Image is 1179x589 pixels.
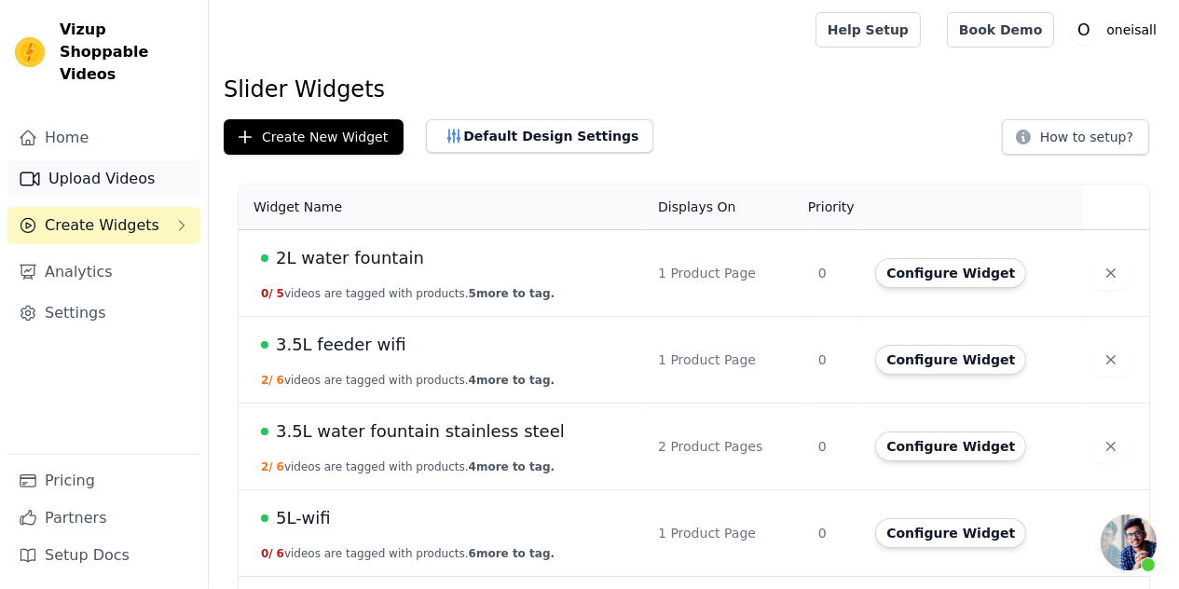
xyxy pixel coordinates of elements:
[7,462,200,500] a: Pricing
[224,119,404,155] button: Create New Widget
[7,160,200,198] a: Upload Videos
[469,547,555,560] span: 6 more to tag.
[52,30,91,45] div: v 4.0.24
[807,317,864,404] td: 0
[261,287,273,300] span: 0 /
[261,341,268,349] span: Live Published
[816,12,921,48] a: Help Setup
[658,524,796,542] div: 1 Product Page
[1094,343,1128,377] button: Delete widget
[277,547,284,560] span: 6
[276,418,565,445] span: 3.5L water fountain stainless steel
[1078,21,1091,39] text: O
[261,547,273,560] span: 0 /
[875,518,1026,548] button: Configure Widget
[276,332,406,358] span: 3.5L feeder wifi
[190,110,205,125] img: tab_keywords_by_traffic_grey.svg
[1094,430,1128,463] button: Delete widget
[1094,516,1128,550] button: Delete widget
[807,230,864,317] td: 0
[60,19,193,86] span: Vizup Shoppable Videos
[261,460,273,473] span: 2 /
[807,185,864,230] th: Priority
[277,374,284,387] span: 6
[647,185,807,230] th: Displays On
[277,287,284,300] span: 5
[276,245,424,271] span: 2L water fountain
[807,404,864,490] td: 0
[261,514,268,522] span: Live Published
[807,490,864,577] td: 0
[1002,132,1149,150] a: How to setup?
[48,48,189,65] div: 域名: [DOMAIN_NAME]
[7,119,200,157] a: Home
[224,75,1164,104] h1: Slider Widgets
[261,374,273,387] span: 2 /
[261,254,268,262] span: Live Published
[658,350,796,369] div: 1 Product Page
[469,460,555,473] span: 4 more to tag.
[7,294,200,332] a: Settings
[658,264,796,282] div: 1 Product Page
[7,207,200,244] button: Create Widgets
[261,428,268,435] span: Live Published
[276,505,331,531] span: 5L-wifi
[1099,13,1164,47] p: oneisall
[658,437,796,456] div: 2 Product Pages
[1101,514,1157,570] a: 开放式聊天
[96,112,144,124] div: 域名概述
[875,258,1026,288] button: Configure Widget
[15,37,45,67] img: Vizup
[1069,13,1164,47] button: O oneisall
[426,119,653,153] button: Default Design Settings
[7,253,200,291] a: Analytics
[469,287,555,300] span: 5 more to tag.
[1094,256,1128,290] button: Delete widget
[211,112,307,124] div: 关键词（按流量）
[947,12,1054,48] a: Book Demo
[7,537,200,574] a: Setup Docs
[239,185,647,230] th: Widget Name
[30,48,45,65] img: website_grey.svg
[875,431,1026,461] button: Configure Widget
[261,459,555,474] button: 2/ 6videos are tagged with products.4more to tag.
[277,460,284,473] span: 6
[30,30,45,45] img: logo_orange.svg
[469,374,555,387] span: 4 more to tag.
[45,214,159,237] span: Create Widgets
[1002,119,1149,155] button: How to setup?
[261,286,555,301] button: 0/ 5videos are tagged with products.5more to tag.
[261,373,555,388] button: 2/ 6videos are tagged with products.4more to tag.
[875,345,1026,375] button: Configure Widget
[261,546,555,561] button: 0/ 6videos are tagged with products.6more to tag.
[7,500,200,537] a: Partners
[75,110,90,125] img: tab_domain_overview_orange.svg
